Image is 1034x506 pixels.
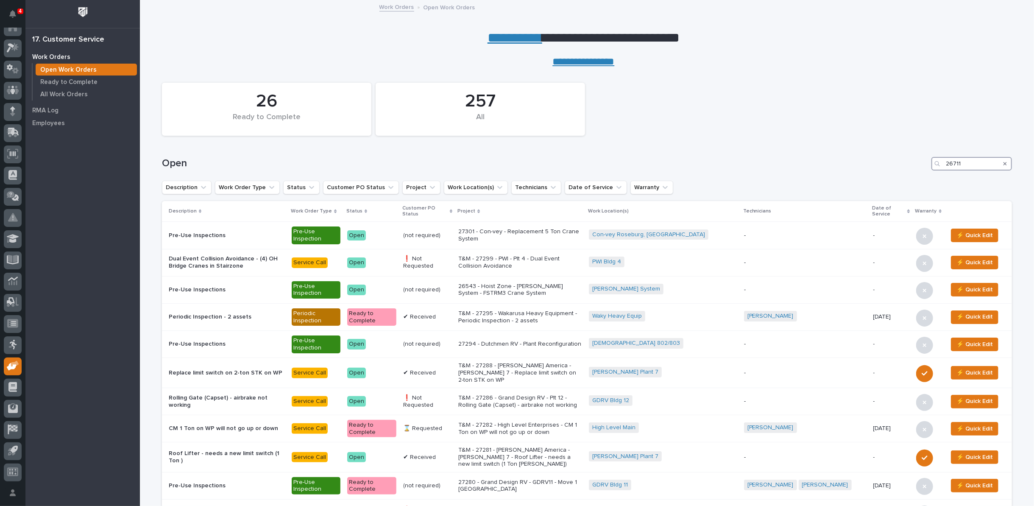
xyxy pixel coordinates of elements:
div: Service Call [292,257,328,268]
div: 257 [390,91,571,112]
button: Status [283,181,320,194]
p: 26543 - Hoist Zone - [PERSON_NAME] System - FSTRM3 Crane System [458,283,582,297]
button: ⚡ Quick Edit [951,395,998,408]
p: Warranty [915,207,937,216]
p: - [873,398,909,405]
a: RMA Log [25,104,140,117]
button: ⚡ Quick Edit [951,229,998,242]
p: 4 [19,8,22,14]
button: ⚡ Quick Edit [951,479,998,492]
p: ✔ Received [403,313,452,321]
tr: Periodic Inspection - 2 assetsPeriodic InspectionReady to Complete✔ ReceivedT&M - 27295 - Wakarus... [162,303,1012,330]
div: Ready to Complete [347,420,396,438]
p: CM 1 Ton on WP will not go up or down [169,425,285,432]
p: T&M - 27295 - Wakarusa Heavy Equipment - Periodic Inspection - 2 assets [458,310,582,324]
tr: Pre-Use InspectionsPre-Use InspectionOpen(not required)27294 - Dutchmen RV - Plant Reconfiguratio... [162,331,1012,358]
p: All Work Orders [40,91,88,98]
p: - [873,369,909,377]
input: Search [931,157,1012,171]
p: Pre-Use Inspections [169,482,285,489]
p: [DATE] [873,482,909,489]
p: - [744,259,867,266]
h1: Open [162,157,928,170]
p: 27294 - Dutchmen RV - Plant Reconfiguration [458,341,582,348]
p: Description [169,207,197,216]
a: [PERSON_NAME] Plant 7 [592,453,658,460]
p: - [873,454,909,461]
p: - [873,232,909,239]
p: Customer PO Status [402,204,448,219]
p: - [744,232,867,239]
span: ⚡ Quick Edit [956,368,993,378]
a: [PERSON_NAME] Plant 7 [592,369,658,376]
p: Pre-Use Inspections [169,286,285,294]
a: Open Work Orders [33,64,140,75]
div: Periodic Inspection [292,308,340,326]
a: [DEMOGRAPHIC_DATA] 802/803 [592,340,680,347]
span: ⚡ Quick Edit [956,285,993,295]
a: Employees [25,117,140,129]
p: Open Work Orders [424,2,475,11]
a: All Work Orders [33,88,140,100]
p: 27301 - Con-vey - Replacement 5 Ton Crane System [458,228,582,243]
span: ⚡ Quick Edit [956,257,993,268]
button: ⚡ Quick Edit [951,422,998,436]
a: Ready to Complete [33,76,140,88]
p: (not required) [403,341,452,348]
img: Workspace Logo [75,4,91,20]
button: Description [162,181,212,194]
p: Pre-Use Inspections [169,341,285,348]
div: 17. Customer Service [32,35,104,45]
p: ✔ Received [403,454,452,461]
p: Date of Service [872,204,906,219]
a: [PERSON_NAME] [802,481,848,489]
a: Work Orders [379,2,414,11]
tr: Roof Lifter - needs a new limit switch (1 Ton )Service CallOpen✔ ReceivedT&M - 27281 - [PERSON_NA... [162,442,1012,472]
p: Status [346,207,362,216]
p: Ready to Complete [40,78,98,86]
button: ⚡ Quick Edit [951,338,998,351]
div: Service Call [292,396,328,407]
p: Rolling Gate (Capset) - airbrake not working [169,394,285,409]
span: ⚡ Quick Edit [956,230,993,240]
p: 27280 - Grand Design RV - GDRV11 - Move 1 [GEOGRAPHIC_DATA] [458,479,582,493]
span: ⚡ Quick Edit [956,339,993,349]
p: - [744,286,867,294]
button: Notifications [4,5,22,23]
p: - [744,369,867,377]
a: [PERSON_NAME] [747,481,794,489]
div: Service Call [292,452,328,463]
tr: Rolling Gate (Capset) - airbrake not workingService CallOpen❗ Not RequestedT&M - 27286 - Grand De... [162,388,1012,415]
p: Pre-Use Inspections [169,232,285,239]
button: Project [402,181,440,194]
p: ❗ Not Requested [403,394,452,409]
div: Service Call [292,423,328,434]
div: 26 [176,91,357,112]
tr: Pre-Use InspectionsPre-Use InspectionOpen(not required)27301 - Con-vey - Replacement 5 Ton Crane ... [162,222,1012,249]
p: T&M - 27299 - PWI - Plt 4 - Dual Event Collision Avoidance [458,255,582,270]
tr: Pre-Use InspectionsPre-Use InspectionOpen(not required)26543 - Hoist Zone - [PERSON_NAME] System ... [162,276,1012,303]
span: ⚡ Quick Edit [956,452,993,462]
p: - [744,398,867,405]
div: Pre-Use Inspection [292,477,340,495]
p: Roof Lifter - needs a new limit switch (1 Ton ) [169,450,285,464]
a: [PERSON_NAME] [747,313,794,320]
a: GDRV Bldg 11 [592,481,628,489]
p: T&M - 27281 - [PERSON_NAME] America - [PERSON_NAME] 7 - Roof Lifter - needs a new limit switch (1... [458,447,582,468]
button: Warranty [630,181,673,194]
a: PWI Bldg 4 [592,258,621,266]
button: ⚡ Quick Edit [951,366,998,380]
button: Customer PO Status [323,181,399,194]
p: ❗ Not Requested [403,255,452,270]
button: ⚡ Quick Edit [951,283,998,296]
a: Waky Heavy Equip [592,313,642,320]
p: T&M - 27288 - [PERSON_NAME] America - [PERSON_NAME] 7 - Replace limit switch on 2-ton STK on WP [458,362,582,383]
p: ⌛ Requested [403,425,452,432]
p: - [744,341,867,348]
span: ⚡ Quick Edit [956,312,993,322]
div: Notifications4 [11,10,22,24]
p: Open Work Orders [40,66,97,74]
a: Con-vey Roseburg, [GEOGRAPHIC_DATA] [592,231,705,238]
a: GDRV Bldg 12 [592,397,629,404]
